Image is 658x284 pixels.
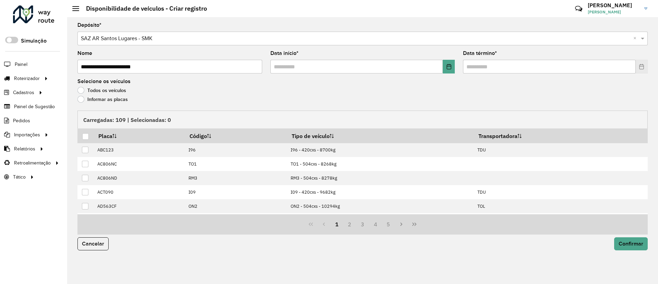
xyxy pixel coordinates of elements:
td: I96 [185,143,287,157]
h2: Disponibilidade de veículos - Criar registro [79,5,207,12]
label: Simulação [21,37,47,45]
td: TO1 - 504cxs - 8268kg [287,157,474,171]
label: Depósito [77,21,101,29]
td: TDU [474,143,648,157]
td: AC806NC [94,157,185,171]
td: I09 - 420cxs - 9682kg [287,185,474,199]
td: I96 - 420cxs - 8700kg [287,143,474,157]
span: Roteirizador [14,75,40,82]
button: Last Page [408,218,421,231]
button: 5 [382,218,395,231]
button: Next Page [395,218,408,231]
td: RM3 - 504cxs - 8278kg [287,171,474,185]
td: ABC123 [94,143,185,157]
label: Nome [77,49,92,57]
span: Painel [15,61,27,68]
td: ON2 - 504cxs - 10294kg [287,199,474,213]
td: RM6 [185,213,287,227]
th: Tipo de veículo [287,128,474,143]
span: Retroalimentação [14,159,51,167]
td: TO1 [185,157,287,171]
label: Data início [270,49,298,57]
td: TDU [474,185,648,199]
span: Relatórios [14,145,35,152]
button: 4 [369,218,382,231]
button: 3 [356,218,369,231]
h3: [PERSON_NAME] [588,2,639,9]
label: Data término [463,49,497,57]
td: AD563CF [94,199,185,213]
span: Pedidos [13,117,30,124]
th: Código [185,128,287,143]
button: Cancelar [77,237,109,250]
label: Informar as placas [77,96,128,103]
span: Clear all [633,34,639,43]
td: RM3 [185,171,287,185]
td: AC806ND [94,171,185,185]
th: Transportadora [474,128,648,143]
label: Todos os veículos [77,87,126,94]
button: 1 [330,218,343,231]
td: ACT090 [94,185,185,199]
span: Confirmar [619,241,643,247]
td: TOL [474,199,648,213]
td: ON2 [185,199,287,213]
span: Tático [13,173,26,181]
td: AD885EZ [94,213,185,227]
th: Placa [94,128,185,143]
span: Cadastros [13,89,34,96]
a: Contato Rápido [571,1,586,16]
span: Importações [14,131,40,138]
td: I09 [185,185,287,199]
button: Confirmar [614,237,648,250]
button: Choose Date [443,60,455,73]
span: Cancelar [82,241,104,247]
label: Selecione os veículos [77,77,131,86]
span: [PERSON_NAME] [588,9,639,15]
div: Carregadas: 109 | Selecionadas: 0 [77,111,648,128]
span: Painel de Sugestão [14,103,55,110]
button: 2 [343,218,356,231]
td: RM6 - 504cxs - 8234kg [287,213,474,227]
